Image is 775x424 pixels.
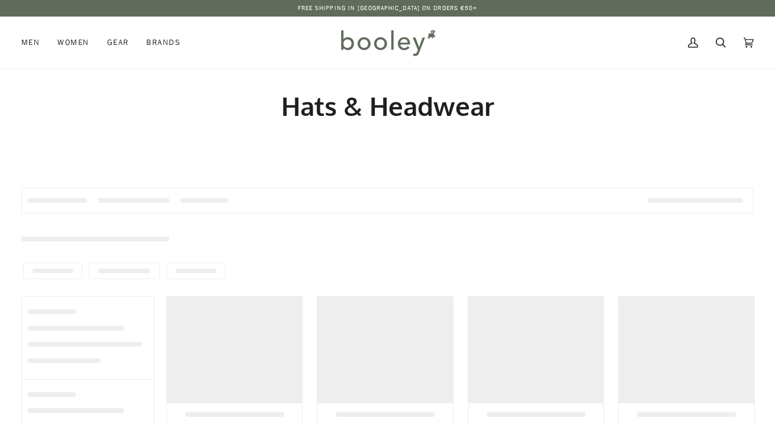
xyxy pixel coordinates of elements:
[21,90,754,122] h1: Hats & Headwear
[298,4,478,13] p: Free Shipping in [GEOGRAPHIC_DATA] on Orders €50+
[21,17,49,69] a: Men
[336,25,439,60] img: Booley
[49,17,98,69] a: Women
[137,17,189,69] a: Brands
[21,37,40,48] span: Men
[57,37,89,48] span: Women
[107,37,129,48] span: Gear
[98,17,138,69] a: Gear
[146,37,181,48] span: Brands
